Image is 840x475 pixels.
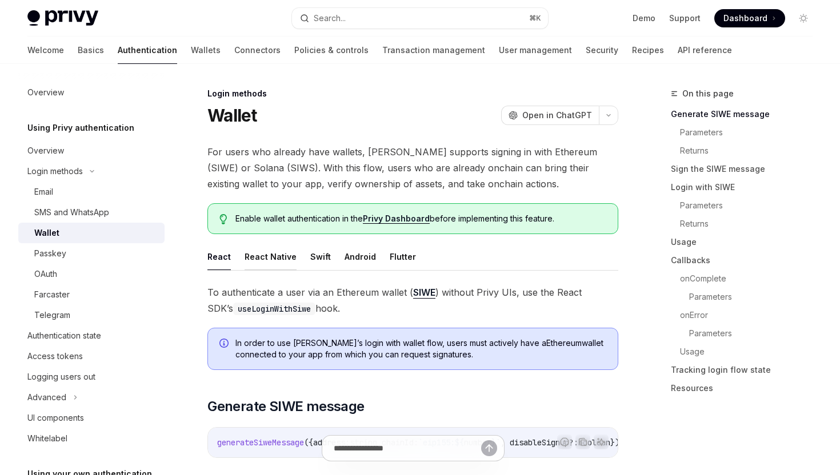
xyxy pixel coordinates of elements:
[207,243,231,270] button: React
[723,13,767,24] span: Dashboard
[18,325,165,346] a: Authentication state
[18,182,165,202] a: Email
[18,140,165,161] a: Overview
[413,287,435,299] a: SIWE
[27,121,134,135] h5: Using Privy authentication
[27,10,98,26] img: light logo
[678,37,732,64] a: API reference
[294,37,369,64] a: Policies & controls
[680,215,822,233] a: Returns
[680,196,822,215] a: Parameters
[191,37,221,64] a: Wallets
[27,370,95,384] div: Logging users out
[233,303,315,315] code: useLoginWithSiwe
[18,223,165,243] a: Wallet
[671,379,822,397] a: Resources
[680,142,822,160] a: Returns
[586,37,618,64] a: Security
[207,284,618,316] span: To authenticate a user via an Ethereum wallet ( ) without Privy UIs, use the React SDK’s hook.
[207,105,257,126] h1: Wallet
[671,251,822,269] a: Callbacks
[18,264,165,284] a: OAuth
[34,267,57,281] div: OAuth
[632,37,664,64] a: Recipes
[27,329,101,343] div: Authentication state
[27,164,83,178] div: Login methods
[18,408,165,428] a: UI components
[27,391,66,404] div: Advanced
[34,226,59,240] div: Wallet
[27,144,64,158] div: Overview
[522,110,592,121] span: Open in ChatGPT
[18,305,165,325] a: Telegram
[207,88,618,99] div: Login methods
[671,361,822,379] a: Tracking login flow state
[390,243,416,270] button: Flutter
[671,160,822,178] a: Sign the SIWE message
[18,82,165,103] a: Overview
[682,87,734,100] span: On this page
[207,144,618,192] span: For users who already have wallets, [PERSON_NAME] supports signing in with Ethereum (SIWE) or Sol...
[34,206,109,219] div: SMS and WhatsApp
[18,346,165,367] a: Access tokens
[680,123,822,142] a: Parameters
[18,202,165,223] a: SMS and WhatsApp
[27,86,64,99] div: Overview
[345,243,376,270] button: Android
[207,397,364,416] span: Generate SIWE message
[34,185,53,199] div: Email
[363,214,430,224] a: Privy Dashboard
[680,343,822,361] a: Usage
[382,37,485,64] a: Transaction management
[118,37,177,64] a: Authentication
[794,9,813,27] button: Toggle dark mode
[669,13,701,24] a: Support
[314,11,346,25] div: Search...
[34,288,70,301] div: Farcaster
[714,9,785,27] a: Dashboard
[245,243,297,270] button: React Native
[234,37,281,64] a: Connectors
[27,411,84,425] div: UI components
[689,324,822,343] a: Parameters
[18,243,165,264] a: Passkey
[671,105,822,123] a: Generate SIWE message
[499,37,572,64] a: User management
[18,367,165,387] a: Logging users out
[219,214,227,224] svg: Tip
[529,14,541,23] span: ⌘ K
[27,349,83,363] div: Access tokens
[680,306,822,324] a: onError
[18,284,165,305] a: Farcaster
[27,37,64,64] a: Welcome
[481,440,497,456] button: Send message
[78,37,104,64] a: Basics
[310,243,331,270] button: Swift
[18,428,165,449] a: Whitelabel
[671,233,822,251] a: Usage
[34,308,70,322] div: Telegram
[671,178,822,196] a: Login with SIWE
[235,337,606,360] span: In order to use [PERSON_NAME]’s login with wallet flow, users must actively have a Ethereum walle...
[680,269,822,288] a: onComplete
[689,288,822,306] a: Parameters
[235,213,606,224] span: Enable wallet authentication in the before implementing this feature.
[292,8,547,29] button: Search...⌘K
[219,339,231,350] svg: Info
[34,247,66,260] div: Passkey
[501,106,599,125] button: Open in ChatGPT
[27,432,67,445] div: Whitelabel
[633,13,655,24] a: Demo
